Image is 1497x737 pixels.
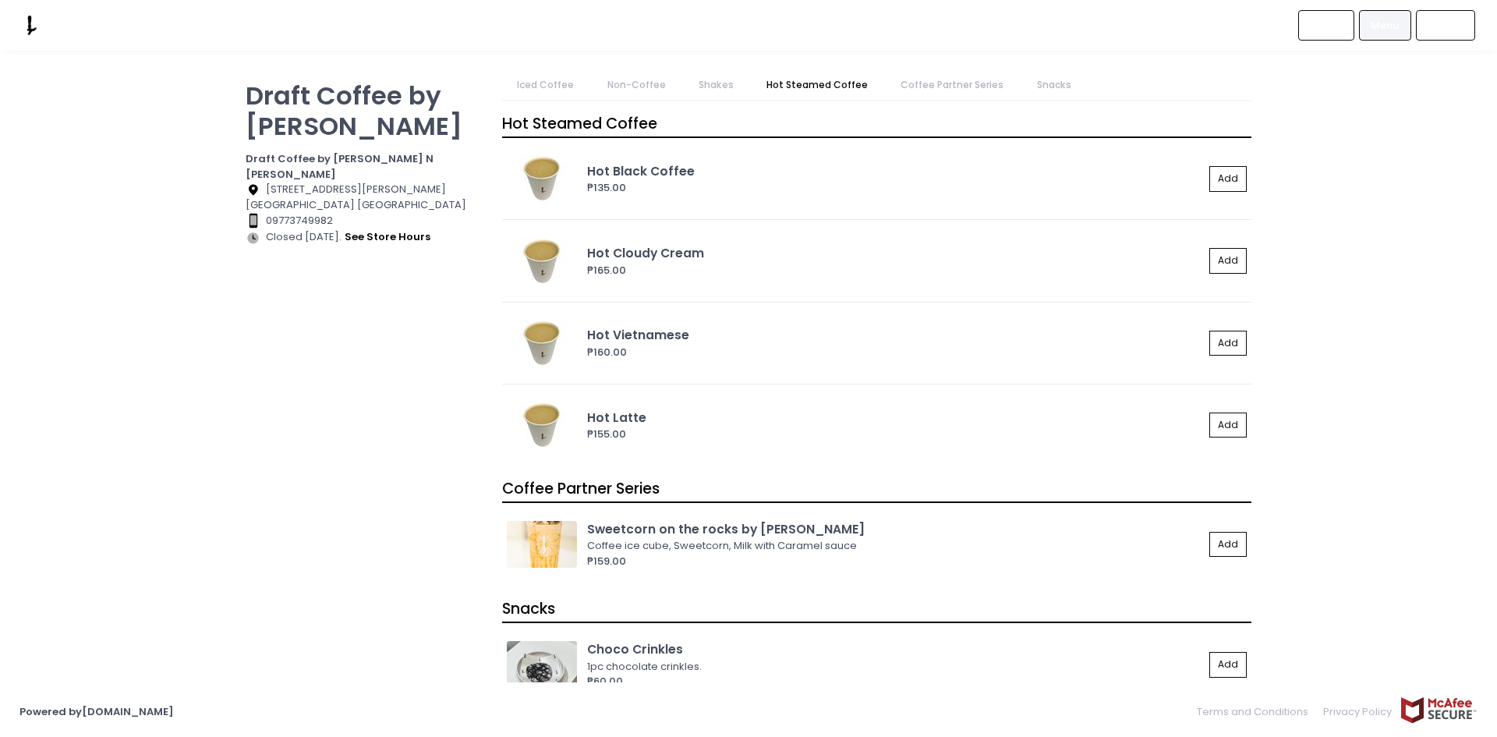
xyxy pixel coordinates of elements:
[344,229,431,246] button: see store hours
[502,70,589,100] a: Iced Coffee
[587,180,1204,196] div: ₱135.00
[587,659,1199,675] div: 1pc chocolate crinkles.
[19,12,44,39] img: logo
[587,538,1199,554] div: Coffee ice cube, Sweetcorn, Milk with Caramel sauce
[1209,166,1247,192] button: Add
[587,409,1204,427] div: Hot Latte
[1400,696,1478,724] img: mcafee-secure
[246,213,483,229] div: 09773749982
[587,162,1204,180] div: Hot Black Coffee
[683,70,748,100] a: Shakes
[1310,18,1342,34] span: About
[246,151,434,182] b: Draft Coffee by [PERSON_NAME] N [PERSON_NAME]
[246,182,483,213] div: [STREET_ADDRESS][PERSON_NAME] [GEOGRAPHIC_DATA] [GEOGRAPHIC_DATA]
[507,320,577,367] img: Hot Vietnamese
[587,244,1204,262] div: Hot Cloudy Cream
[19,704,174,719] a: Powered by[DOMAIN_NAME]
[246,229,483,246] div: Closed [DATE].
[502,598,555,619] span: Snacks
[502,113,657,134] span: Hot Steamed Coffee
[507,641,577,688] img: Choco Crinkles
[507,155,577,202] img: Hot Black Coffee
[1021,70,1086,100] a: Snacks
[1316,696,1400,727] a: Privacy Policy
[507,402,577,448] img: Hot Latte
[1209,413,1247,438] button: Add
[886,70,1019,100] a: Coffee Partner Series
[587,427,1204,442] div: ₱155.00
[507,521,577,568] img: Sweetcorn on the rocks by Roy
[587,263,1204,278] div: ₱165.00
[587,640,1204,658] div: Choco Crinkles
[592,70,681,100] a: Non-Coffee
[1209,532,1247,558] button: Add
[502,478,660,499] span: Coffee Partner Series
[587,326,1204,344] div: Hot Vietnamese
[1298,10,1354,40] a: About
[1209,652,1247,678] button: Add
[587,674,1204,689] div: ₱60.00
[587,554,1204,569] div: ₱159.00
[587,520,1204,538] div: Sweetcorn on the rocks by [PERSON_NAME]
[1428,18,1463,34] span: Basket
[246,80,483,141] p: Draft Coffee by [PERSON_NAME]
[1209,331,1247,356] button: Add
[587,345,1204,360] div: ₱160.00
[1371,18,1399,34] span: Menu
[1197,696,1316,727] a: Terms and Conditions
[507,238,577,285] img: Hot Cloudy Cream
[1359,10,1411,40] a: Menu
[752,70,883,100] a: Hot Steamed Coffee
[1209,248,1247,274] button: Add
